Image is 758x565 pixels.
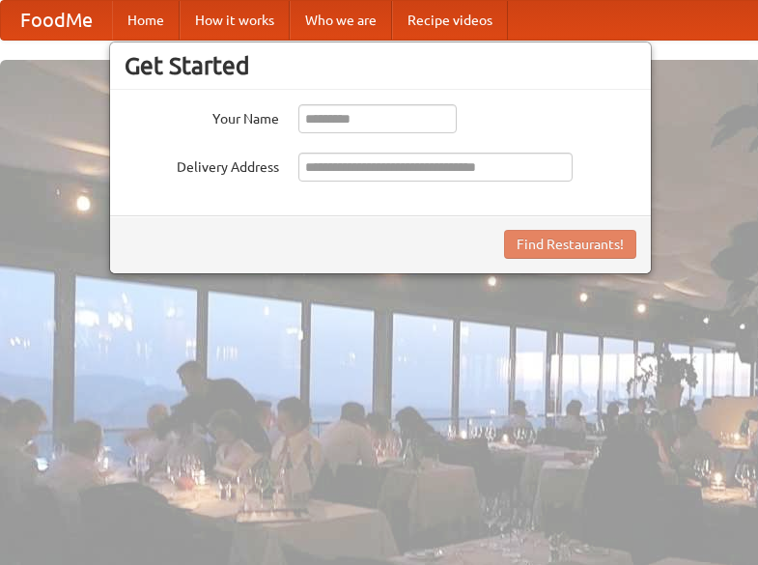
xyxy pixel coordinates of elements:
[504,230,636,259] button: Find Restaurants!
[180,1,290,40] a: How it works
[112,1,180,40] a: Home
[290,1,392,40] a: Who we are
[125,51,636,80] h3: Get Started
[125,153,279,177] label: Delivery Address
[1,1,112,40] a: FoodMe
[125,104,279,128] label: Your Name
[392,1,508,40] a: Recipe videos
